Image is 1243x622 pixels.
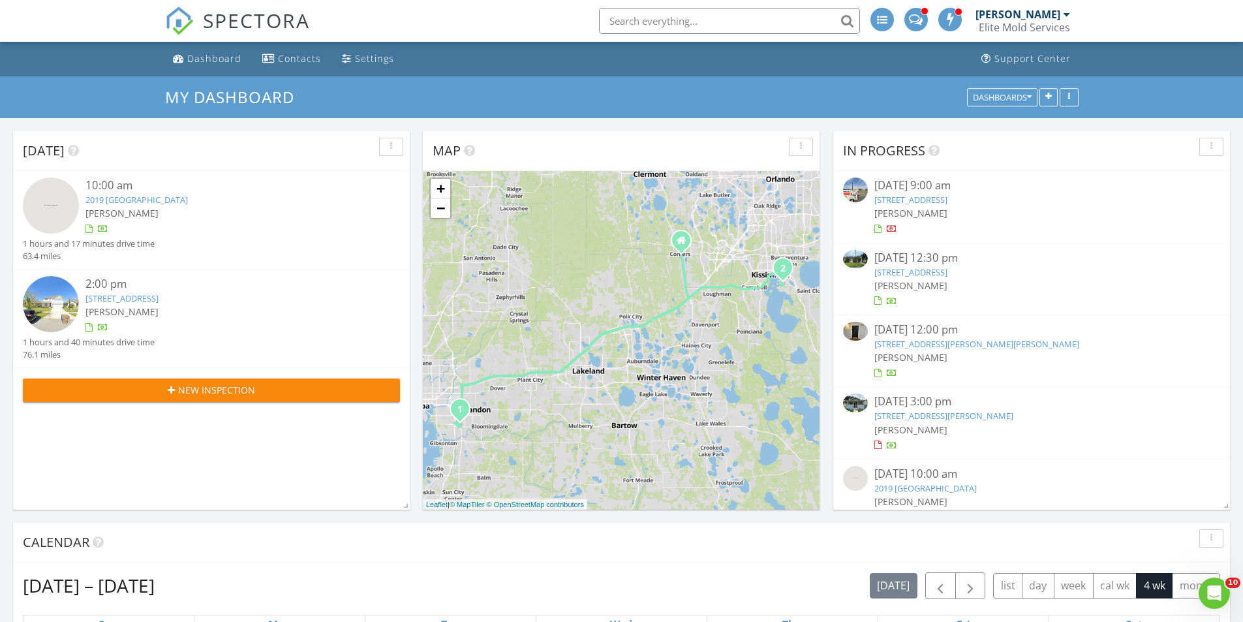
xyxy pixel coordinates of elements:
div: [DATE] 12:30 pm [874,250,1189,266]
button: Dashboards [967,88,1037,106]
img: streetview [23,276,79,332]
img: The Best Home Inspection Software - Spectora [165,7,194,35]
button: Next [955,572,986,599]
button: list [993,573,1022,599]
i: 2 [780,264,786,273]
span: 10 [1225,578,1240,588]
div: 170 Orlando Breeze Cir. Unit 406, Davenport FL 33897 [681,240,689,248]
div: [DATE] 3:00 pm [874,394,1189,410]
span: [PERSON_NAME] [85,305,159,318]
a: 2019 [GEOGRAPHIC_DATA] [874,482,977,494]
button: 4 wk [1136,573,1173,599]
a: Contacts [257,47,326,71]
div: Support Center [994,52,1071,65]
div: Dashboards [973,93,1032,102]
h2: [DATE] – [DATE] [23,572,155,599]
div: [DATE] 12:00 pm [874,322,1189,338]
img: 9285719%2Fcover_photos%2FtG8oiDC18UCXmjdbMDQ0%2Fsmall.9285719-1756265655526 [843,322,868,341]
span: In Progress [843,142,925,159]
a: [DATE] 3:00 pm [STREET_ADDRESS][PERSON_NAME] [PERSON_NAME] [843,394,1220,452]
div: 1 hours and 17 minutes drive time [23,238,155,250]
span: Calendar [23,533,89,551]
div: [PERSON_NAME] [975,8,1060,21]
div: Elite Mold Services [979,21,1070,34]
div: 76.1 miles [23,349,155,361]
a: [STREET_ADDRESS][PERSON_NAME] [874,410,1013,422]
a: © OpenStreetMap contributors [487,501,584,508]
span: [PERSON_NAME] [85,207,159,219]
img: streetview [843,466,868,491]
div: 1 hours and 40 minutes drive time [23,336,155,349]
a: 2019 [GEOGRAPHIC_DATA] [85,194,188,206]
span: SPECTORA [203,7,310,34]
input: Search everything... [599,8,860,34]
div: 63.4 miles [23,250,155,262]
div: Contacts [278,52,321,65]
span: [DATE] [23,142,65,159]
a: [STREET_ADDRESS] [874,194,947,206]
a: 10:00 am 2019 [GEOGRAPHIC_DATA] [PERSON_NAME] 1 hours and 17 minutes drive time 63.4 miles [23,178,400,262]
div: 2:00 pm [85,276,369,292]
button: month [1172,573,1220,599]
span: [PERSON_NAME] [874,351,947,364]
a: Settings [337,47,399,71]
button: week [1054,573,1094,599]
img: 9356320%2Fcover_photos%2FT1EoydBhQBfPuV0ulJT7%2Fsmall.9356320-1756266087325 [843,394,868,412]
a: Zoom out [431,198,450,218]
span: Map [433,142,461,159]
span: [PERSON_NAME] [874,424,947,436]
i: 1 [457,405,463,414]
div: [DATE] 10:00 am [874,466,1189,482]
span: [PERSON_NAME] [874,207,947,219]
a: [DATE] 12:00 pm [STREET_ADDRESS][PERSON_NAME][PERSON_NAME] [PERSON_NAME] [843,322,1220,380]
div: 1761 Brockridge Rd, Kissimmee, FL 34744 [783,268,791,275]
a: My Dashboard [165,86,305,108]
div: | [423,499,587,510]
a: 2:00 pm [STREET_ADDRESS] [PERSON_NAME] 1 hours and 40 minutes drive time 76.1 miles [23,276,400,361]
a: [STREET_ADDRESS][PERSON_NAME][PERSON_NAME] [874,338,1079,350]
a: [STREET_ADDRESS] [874,266,947,278]
a: Support Center [976,47,1076,71]
a: [DATE] 10:00 am 2019 [GEOGRAPHIC_DATA] [PERSON_NAME] [843,466,1220,524]
div: Dashboard [187,52,241,65]
iframe: Intercom live chat [1199,578,1230,609]
a: Dashboard [168,47,247,71]
img: 9328584%2Fcover_photos%2FGojFo3GlkVQmgYcGCdkX%2Fsmall.9328584-1756213468801 [843,250,868,269]
div: 2019 Santa Catalina Ln, Riverview, FL 33578 [460,409,468,416]
img: streetview [23,178,79,234]
button: Previous [925,572,956,599]
span: [PERSON_NAME] [874,279,947,292]
img: streetview [843,178,868,202]
button: cal wk [1093,573,1137,599]
span: [PERSON_NAME] [874,495,947,508]
button: New Inspection [23,379,400,402]
div: [DATE] 9:00 am [874,178,1189,194]
a: Zoom in [431,179,450,198]
span: New Inspection [178,383,255,397]
div: Settings [355,52,394,65]
a: Leaflet [426,501,448,508]
div: 10:00 am [85,178,369,194]
a: [STREET_ADDRESS] [85,292,159,304]
a: [DATE] 12:30 pm [STREET_ADDRESS] [PERSON_NAME] [843,250,1220,308]
a: SPECTORA [165,18,310,45]
button: [DATE] [870,573,917,599]
button: day [1022,573,1054,599]
a: [DATE] 9:00 am [STREET_ADDRESS] [PERSON_NAME] [843,178,1220,236]
a: © MapTiler [450,501,485,508]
